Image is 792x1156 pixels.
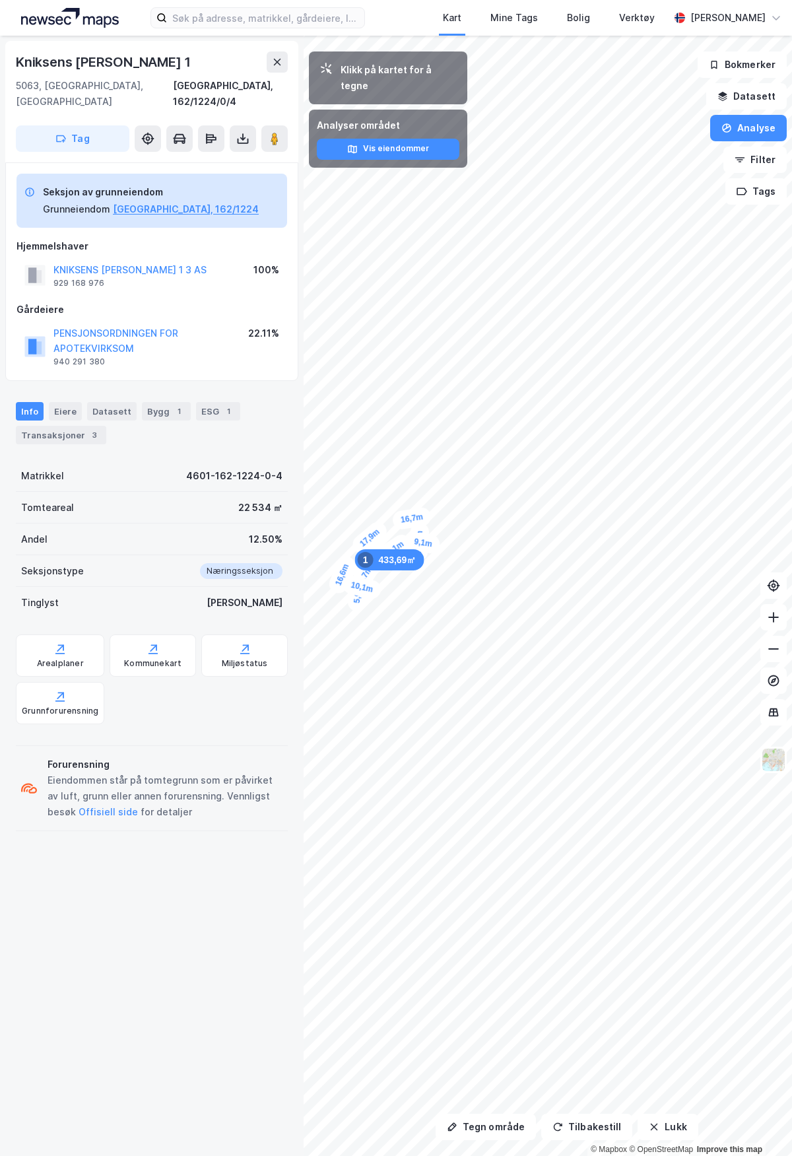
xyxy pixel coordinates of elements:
[207,595,282,611] div: [PERSON_NAME]
[726,1093,792,1156] iframe: Chat Widget
[436,1114,536,1140] button: Tegn område
[376,531,414,565] div: Map marker
[317,139,459,160] button: Vis eiendommer
[726,1093,792,1156] div: Kontrollprogram for chat
[21,563,84,579] div: Seksjonstype
[16,78,173,110] div: 5063, [GEOGRAPHIC_DATA], [GEOGRAPHIC_DATA]
[48,757,282,772] div: Forurensning
[355,549,424,570] div: Map marker
[21,468,64,484] div: Matrikkel
[37,658,84,669] div: Arealplaner
[327,553,358,595] div: Map marker
[186,468,282,484] div: 4601-162-1224-0-4
[238,500,282,516] div: 22 534 ㎡
[21,595,59,611] div: Tinglyst
[222,658,268,669] div: Miljøstatus
[43,201,110,217] div: Grunneiendom
[113,201,259,217] button: [GEOGRAPHIC_DATA], 162/1224
[16,302,287,318] div: Gårdeiere
[629,1145,693,1154] a: OpenStreetMap
[698,51,787,78] button: Bokmerker
[16,238,287,254] div: Hjemmelshaver
[21,8,119,28] img: logo.a4113a55bc3d86da70a041830d287a7e.svg
[87,402,137,421] div: Datasett
[124,658,181,669] div: Kommunekart
[409,522,430,562] div: Map marker
[253,262,279,278] div: 100%
[167,8,364,28] input: Søk på adresse, matrikkel, gårdeiere, leietakere eller personer
[142,402,191,421] div: Bygg
[49,402,82,421] div: Eiere
[16,402,44,421] div: Info
[16,125,129,152] button: Tag
[690,10,766,26] div: [PERSON_NAME]
[349,518,391,557] div: Map marker
[358,552,374,568] div: 1
[723,147,787,173] button: Filter
[567,10,590,26] div: Bolig
[638,1114,698,1140] button: Lukk
[391,506,432,530] div: Map marker
[48,772,282,820] div: Eiendommen står på tomtegrunn som er påvirket av luft, grunn eller annen forurensning. Vennligst ...
[173,78,288,110] div: [GEOGRAPHIC_DATA], 162/1224/0/4
[348,556,382,594] div: Map marker
[16,426,106,444] div: Transaksjoner
[443,10,461,26] div: Kart
[317,118,459,133] div: Analyser området
[697,1145,762,1154] a: Improve this map
[591,1145,627,1154] a: Mapbox
[172,405,185,418] div: 1
[53,278,104,289] div: 929 168 976
[619,10,655,26] div: Verktøy
[248,325,279,341] div: 22.11%
[541,1114,632,1140] button: Tilbakestill
[710,115,787,141] button: Analyse
[53,357,105,367] div: 940 291 380
[43,184,259,200] div: Seksjon av grunneiendom
[341,62,457,94] div: Klikk på kartet for å tegne
[196,402,240,421] div: ESG
[22,706,98,716] div: Grunnforurensning
[16,51,193,73] div: Kniksens [PERSON_NAME] 1
[490,10,538,26] div: Mine Tags
[21,500,74,516] div: Tomteareal
[21,531,48,547] div: Andel
[761,747,786,772] img: Z
[88,428,101,442] div: 3
[706,83,787,110] button: Datasett
[222,405,235,418] div: 1
[249,531,282,547] div: 12.50%
[341,574,383,600] div: Map marker
[405,531,442,555] div: Map marker
[725,178,787,205] button: Tags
